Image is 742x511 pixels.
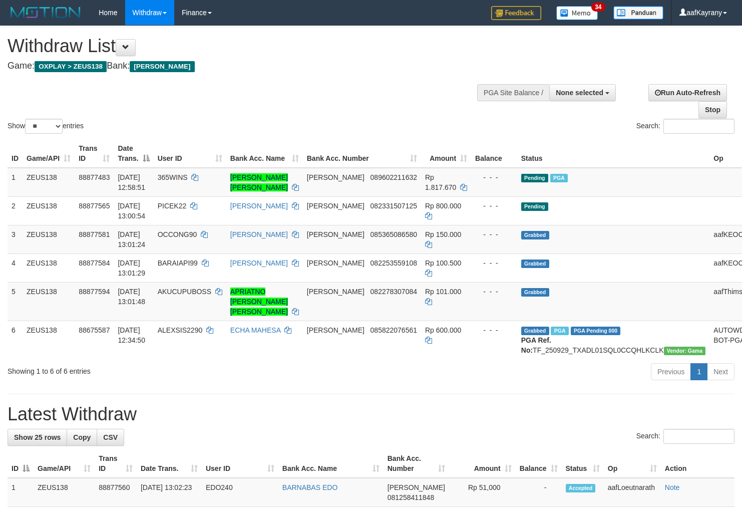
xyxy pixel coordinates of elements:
[651,363,691,380] a: Previous
[137,449,202,478] th: Date Trans.: activate to sort column ascending
[79,288,110,296] span: 88877594
[388,483,445,491] span: [PERSON_NAME]
[158,202,187,210] span: PICEK22
[118,173,145,191] span: [DATE] 12:58:51
[137,478,202,507] td: [DATE] 13:02:23
[425,288,461,296] span: Rp 101.000
[282,483,337,491] a: BARNABAS EDO
[370,202,417,210] span: Copy 082331507125 to clipboard
[449,449,516,478] th: Amount: activate to sort column ascending
[8,196,23,225] td: 2
[549,84,616,101] button: None selected
[8,282,23,321] td: 5
[521,288,549,297] span: Grabbed
[79,173,110,181] span: 88877483
[34,478,95,507] td: ZEUS138
[114,139,153,168] th: Date Trans.: activate to sort column descending
[698,101,727,118] a: Stop
[475,287,513,297] div: - - -
[202,478,278,507] td: EDO240
[73,433,91,441] span: Copy
[521,174,548,182] span: Pending
[521,336,551,354] b: PGA Ref. No:
[707,363,734,380] a: Next
[571,327,621,335] span: PGA Pending
[663,429,734,444] input: Search:
[23,253,75,282] td: ZEUS138
[79,202,110,210] span: 88877565
[516,478,562,507] td: -
[8,5,84,20] img: MOTION_logo.png
[665,483,680,491] a: Note
[475,325,513,335] div: - - -
[230,173,288,191] a: [PERSON_NAME] [PERSON_NAME]
[556,6,598,20] img: Button%20Memo.svg
[14,433,61,441] span: Show 25 rows
[35,61,107,72] span: OXPLAY > ZEUS138
[79,326,110,334] span: 88675587
[23,168,75,197] td: ZEUS138
[551,327,568,335] span: Marked by aafpengsreynich
[158,326,203,334] span: ALEXSIS2290
[118,202,145,220] span: [DATE] 13:00:54
[103,433,118,441] span: CSV
[648,84,727,101] a: Run Auto-Refresh
[516,449,562,478] th: Balance: activate to sort column ascending
[425,202,461,210] span: Rp 800.000
[471,139,517,168] th: Balance
[307,288,364,296] span: [PERSON_NAME]
[521,202,548,211] span: Pending
[278,449,384,478] th: Bank Acc. Name: activate to sort column ascending
[130,61,194,72] span: [PERSON_NAME]
[491,6,541,20] img: Feedback.jpg
[521,260,549,268] span: Grabbed
[566,484,596,492] span: Accepted
[307,259,364,267] span: [PERSON_NAME]
[230,288,288,316] a: APRIATNO [PERSON_NAME] [PERSON_NAME]
[425,173,456,191] span: Rp 1.817.670
[521,231,549,239] span: Grabbed
[425,326,461,334] span: Rp 600.000
[118,259,145,277] span: [DATE] 13:01:29
[230,202,288,210] a: [PERSON_NAME]
[79,259,110,267] span: 88877584
[421,139,471,168] th: Amount: activate to sort column ascending
[556,89,603,97] span: None selected
[8,404,734,424] h1: Latest Withdraw
[8,253,23,282] td: 4
[25,119,63,134] select: Showentries
[158,173,188,181] span: 365WINS
[370,288,417,296] span: Copy 082278307084 to clipboard
[158,288,211,296] span: AKUCUPUBOSS
[604,449,661,478] th: Op: activate to sort column ascending
[158,230,197,238] span: OCCONG90
[449,478,516,507] td: Rp 51,000
[425,259,461,267] span: Rp 100.500
[8,362,302,376] div: Showing 1 to 6 of 6 entries
[23,196,75,225] td: ZEUS138
[613,6,663,20] img: panduan.png
[8,139,23,168] th: ID
[23,139,75,168] th: Game/API: activate to sort column ascending
[158,259,198,267] span: BARAIAPI99
[154,139,226,168] th: User ID: activate to sort column ascending
[550,174,568,182] span: Marked by aafanarl
[370,230,417,238] span: Copy 085365086580 to clipboard
[230,326,280,334] a: ECHA MAHESA
[475,201,513,211] div: - - -
[8,225,23,253] td: 3
[664,347,706,355] span: Vendor URL: https://trx31.1velocity.biz
[636,119,734,134] label: Search:
[75,139,114,168] th: Trans ID: activate to sort column ascending
[230,230,288,238] a: [PERSON_NAME]
[475,229,513,239] div: - - -
[23,282,75,321] td: ZEUS138
[604,478,661,507] td: aafLoeutnarath
[79,230,110,238] span: 88877581
[591,3,605,12] span: 34
[521,327,549,335] span: Grabbed
[8,168,23,197] td: 1
[97,429,124,446] a: CSV
[388,493,434,501] span: Copy 081258411848 to clipboard
[226,139,303,168] th: Bank Acc. Name: activate to sort column ascending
